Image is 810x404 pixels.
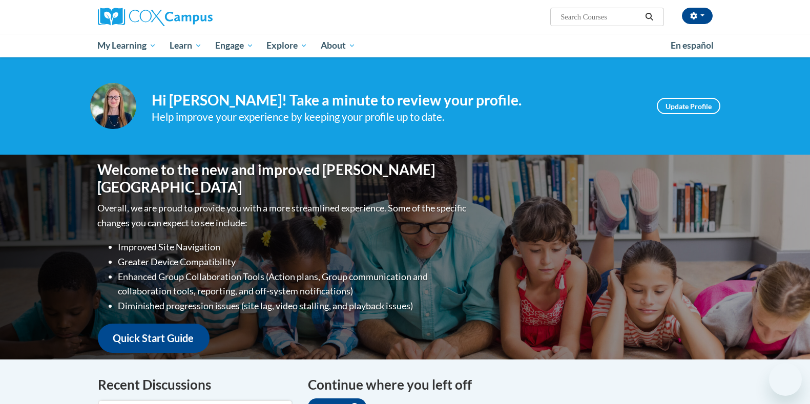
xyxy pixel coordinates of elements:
a: About [314,34,362,57]
button: Account Settings [682,8,713,24]
a: My Learning [91,34,163,57]
span: About [321,39,356,52]
li: Enhanced Group Collaboration Tools (Action plans, Group communication and collaboration tools, re... [118,269,469,299]
span: Learn [170,39,202,52]
h4: Hi [PERSON_NAME]! Take a minute to review your profile. [152,92,641,109]
div: Help improve your experience by keeping your profile up to date. [152,109,641,125]
iframe: Button to launch messaging window [769,363,802,396]
span: Explore [266,39,307,52]
li: Improved Site Navigation [118,240,469,254]
input: Search Courses [559,11,641,23]
a: Explore [260,34,314,57]
p: Overall, we are proud to provide you with a more streamlined experience. Some of the specific cha... [98,201,469,230]
img: Profile Image [90,83,136,129]
div: Main menu [82,34,728,57]
a: Learn [163,34,209,57]
a: En español [664,35,720,56]
a: Update Profile [657,98,720,114]
h4: Continue where you left off [308,375,713,395]
h4: Recent Discussions [98,375,293,395]
img: Cox Campus [98,8,213,26]
a: Engage [209,34,260,57]
span: En español [671,40,714,51]
a: Cox Campus [98,8,293,26]
span: My Learning [97,39,156,52]
a: Quick Start Guide [98,324,210,353]
li: Diminished progression issues (site lag, video stalling, and playback issues) [118,299,469,313]
span: Engage [215,39,254,52]
button: Search [641,11,657,23]
li: Greater Device Compatibility [118,254,469,269]
h1: Welcome to the new and improved [PERSON_NAME][GEOGRAPHIC_DATA] [98,161,469,196]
